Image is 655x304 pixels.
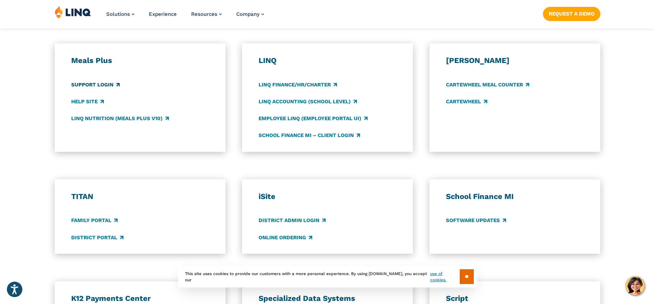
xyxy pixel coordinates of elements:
[71,192,209,201] h3: TITAN
[106,6,264,28] nav: Primary Navigation
[71,98,104,105] a: Help Site
[259,98,357,105] a: LINQ Accounting (school level)
[430,271,459,283] a: use of cookies.
[446,217,506,224] a: Software Updates
[191,11,222,17] a: Resources
[446,98,487,105] a: CARTEWHEEL
[259,294,397,303] h3: Specialized Data Systems
[71,115,169,122] a: LINQ Nutrition (Meals Plus v10)
[106,11,130,17] span: Solutions
[55,6,91,19] img: LINQ | K‑12 Software
[236,11,260,17] span: Company
[71,294,209,303] h3: K12 Payments Center
[543,7,600,21] a: Request a Demo
[259,192,397,201] h3: iSite
[543,6,600,21] nav: Button Navigation
[149,11,177,17] a: Experience
[71,81,120,88] a: Support Login
[259,217,326,224] a: District Admin Login
[236,11,264,17] a: Company
[191,11,217,17] span: Resources
[71,56,209,65] h3: Meals Plus
[259,81,337,88] a: LINQ Finance/HR/Charter
[259,115,368,122] a: Employee LINQ (Employee Portal UI)
[71,234,123,241] a: District Portal
[71,217,118,224] a: Family Portal
[446,192,584,201] h3: School Finance MI
[259,234,312,241] a: Online Ordering
[178,266,477,287] div: This site uses cookies to provide our customers with a more personal experience. By using [DOMAIN...
[106,11,134,17] a: Solutions
[259,132,360,139] a: School Finance MI – Client Login
[446,56,584,65] h3: [PERSON_NAME]
[625,276,645,295] button: Hello, have a question? Let’s chat.
[446,81,529,88] a: CARTEWHEEL Meal Counter
[446,294,584,303] h3: Script
[259,56,397,65] h3: LINQ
